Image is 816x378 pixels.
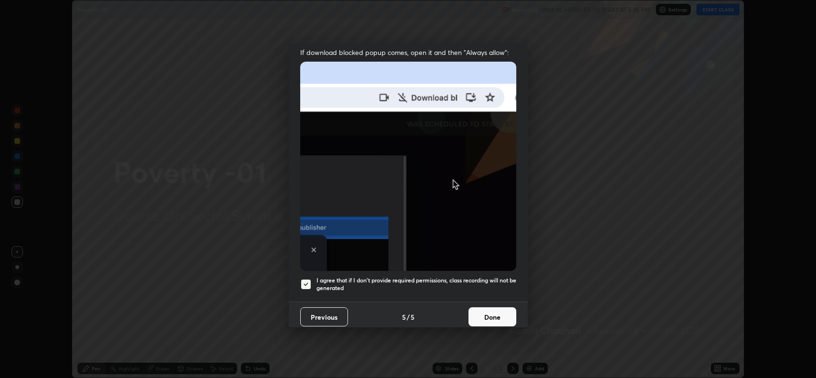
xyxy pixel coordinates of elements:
h4: / [407,312,410,322]
h4: 5 [402,312,406,322]
button: Done [468,307,516,326]
img: downloads-permission-blocked.gif [300,62,516,270]
h5: I agree that if I don't provide required permissions, class recording will not be generated [316,277,516,292]
span: If download blocked popup comes, open it and then "Always allow": [300,48,516,57]
button: Previous [300,307,348,326]
h4: 5 [411,312,414,322]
